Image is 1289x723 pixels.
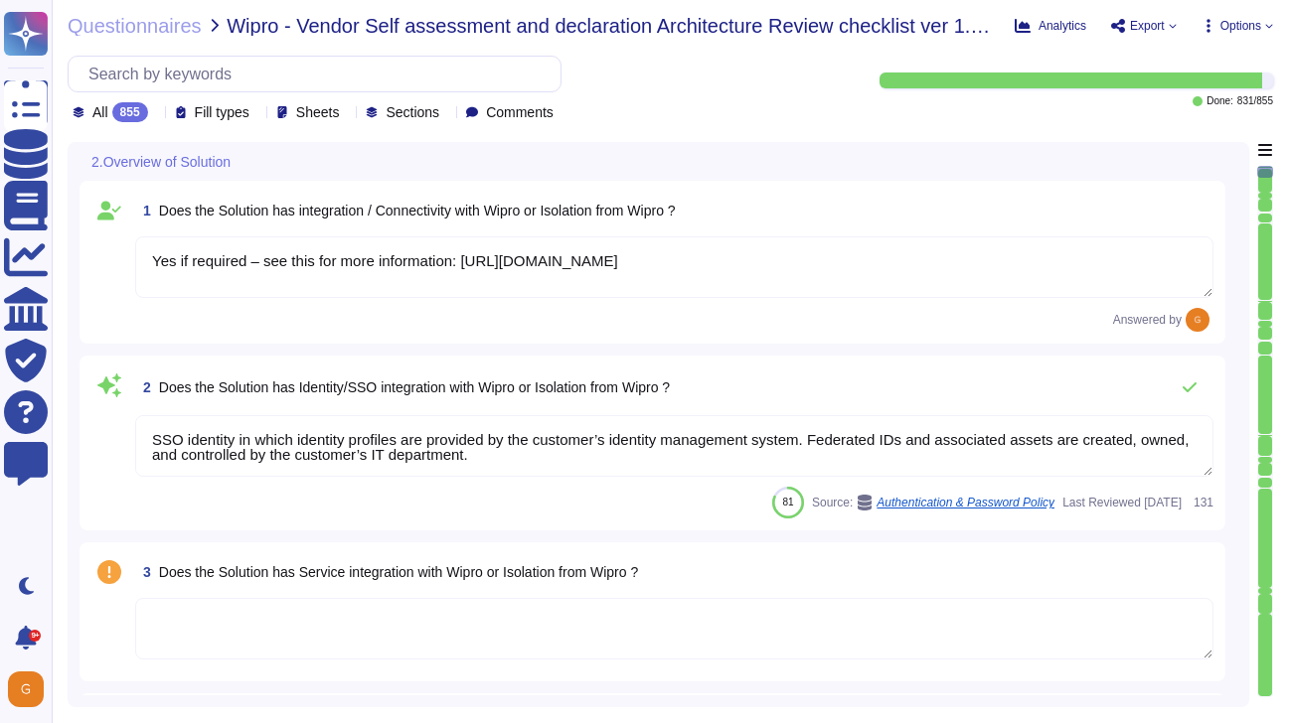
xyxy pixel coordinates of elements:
[135,380,151,394] span: 2
[812,495,1054,510] span: Source:
[29,630,41,642] div: 9+
[1039,20,1086,32] span: Analytics
[1062,497,1182,508] span: Last Reviewed [DATE]
[1237,96,1273,106] span: 831 / 855
[68,16,202,36] span: Questionnaires
[296,105,340,119] span: Sheets
[1190,497,1213,508] span: 131
[159,379,670,395] span: Does the Solution has Identity/SSO integration with Wipro or Isolation from Wipro ?
[159,203,676,218] span: Does the Solution has integration / Connectivity with Wipro or Isolation from Wipro ?
[1186,308,1209,332] img: user
[1207,96,1233,106] span: Done:
[135,204,151,217] span: 1
[135,236,1213,298] textarea: Yes if required – see this for more information: [URL][DOMAIN_NAME]
[159,564,638,580] span: Does the Solution has Service integration with Wipro or Isolation from Wipro ?
[195,105,249,119] span: Fill types
[1220,20,1261,32] span: Options
[91,155,231,169] span: 2.Overview of Solution
[782,497,793,507] span: 81
[112,102,148,122] div: 855
[1113,314,1182,326] span: Answered by
[877,497,1054,508] span: Authentication & Password Policy
[135,415,1213,477] textarea: SSO identity in which identity profiles are provided by the customer’s identity management system...
[92,105,108,119] span: All
[486,105,554,119] span: Comments
[227,16,999,36] span: Wipro - Vendor Self assessment and declaration Architecture Review checklist ver 1.7.9 for Enterp...
[1130,20,1165,32] span: Export
[79,57,561,91] input: Search by keywords
[4,667,58,711] button: user
[386,105,439,119] span: Sections
[1015,18,1086,34] button: Analytics
[8,671,44,707] img: user
[135,565,151,579] span: 3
